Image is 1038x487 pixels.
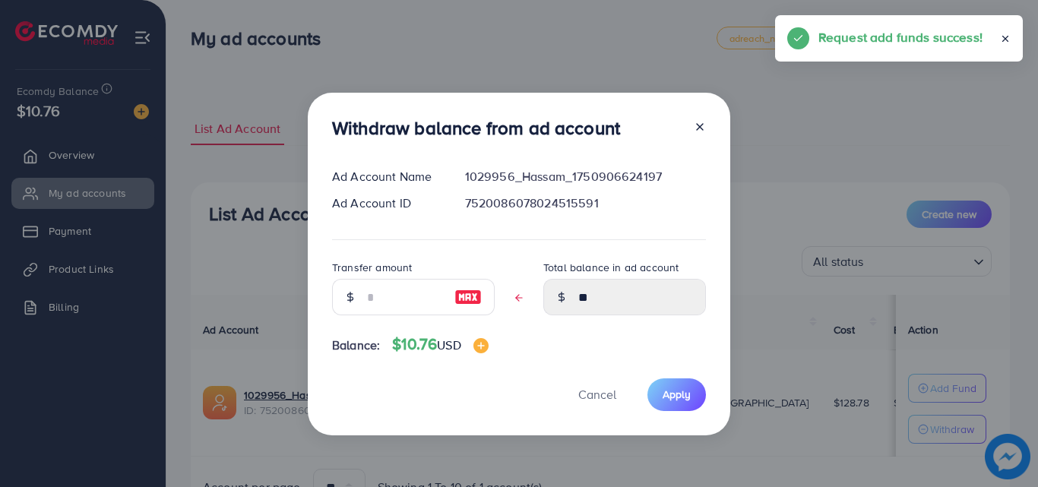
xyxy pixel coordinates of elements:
[473,338,489,353] img: image
[578,386,616,403] span: Cancel
[332,337,380,354] span: Balance:
[437,337,460,353] span: USD
[543,260,679,275] label: Total balance in ad account
[818,27,983,47] h5: Request add funds success!
[663,387,691,402] span: Apply
[453,194,718,212] div: 7520086078024515591
[392,335,488,354] h4: $10.76
[559,378,635,411] button: Cancel
[332,117,620,139] h3: Withdraw balance from ad account
[332,260,412,275] label: Transfer amount
[320,168,453,185] div: Ad Account Name
[647,378,706,411] button: Apply
[454,288,482,306] img: image
[320,194,453,212] div: Ad Account ID
[453,168,718,185] div: 1029956_Hassam_1750906624197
